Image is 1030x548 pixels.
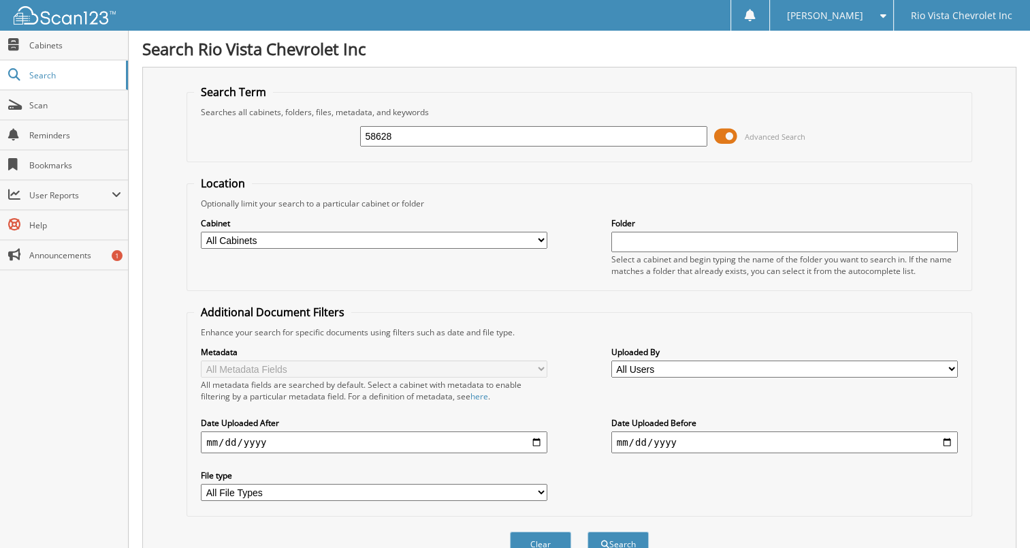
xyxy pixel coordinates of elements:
[201,417,547,429] label: Date Uploaded After
[142,37,1016,60] h1: Search Rio Vista Chevrolet Inc
[611,217,958,229] label: Folder
[611,254,958,277] div: Select a cabinet and begin typing the name of the folder you want to search in. If the name match...
[201,431,547,453] input: start
[962,483,1030,548] iframe: Chat Widget
[611,431,958,453] input: end
[29,70,119,81] span: Search
[194,326,965,338] div: Enhance your search for specific documents using filters such as date and file type.
[112,250,123,261] div: 1
[745,132,805,142] span: Advanced Search
[29,159,121,171] span: Bookmarks
[29,249,121,261] span: Announcements
[29,100,121,111] span: Scan
[194,305,351,320] legend: Additional Document Filters
[611,346,958,358] label: Uploaded By
[470,391,488,402] a: here
[201,379,547,402] div: All metadata fields are searched by default. Select a cabinet with metadata to enable filtering b...
[29,40,121,51] span: Cabinets
[194,106,965,118] div: Searches all cabinets, folders, files, metadata, and keywords
[29,189,112,201] span: User Reports
[29,130,121,141] span: Reminders
[194,198,965,209] div: Optionally limit your search to a particular cabinet or folder
[201,217,547,229] label: Cabinet
[201,346,547,358] label: Metadata
[201,470,547,481] label: File type
[787,12,863,20] span: [PERSON_NAME]
[194,85,273,100] legend: Search Term
[29,219,121,231] span: Help
[911,12,1012,20] span: Rio Vista Chevrolet Inc
[194,176,252,191] legend: Location
[611,417,958,429] label: Date Uploaded Before
[14,6,116,25] img: scan123-logo-white.svg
